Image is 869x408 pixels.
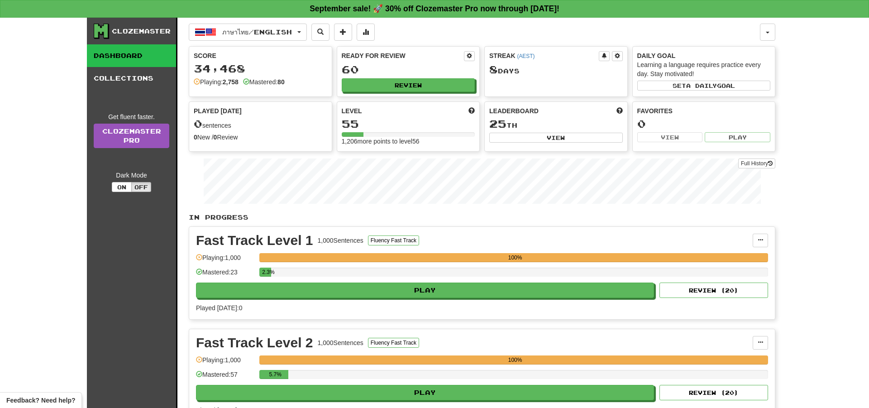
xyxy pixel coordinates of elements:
[194,134,197,141] strong: 0
[738,158,775,168] button: Full History
[194,117,202,130] span: 0
[637,60,771,78] div: Learning a language requires practice every day. Stay motivated!
[222,28,292,36] span: ภาษาไทย / English
[489,51,599,60] div: Streak
[637,106,771,115] div: Favorites
[196,385,654,400] button: Play
[196,370,255,385] div: Mastered: 57
[189,213,775,222] p: In Progress
[342,118,475,130] div: 55
[196,336,313,350] div: Fast Track Level 2
[659,283,768,298] button: Review (20)
[262,355,768,365] div: 100%
[342,51,464,60] div: Ready for Review
[262,253,768,262] div: 100%
[214,134,217,141] strong: 0
[194,51,327,60] div: Score
[277,78,285,86] strong: 80
[196,283,654,298] button: Play
[189,24,307,41] button: ภาษาไทย/English
[311,24,329,41] button: Search sentences
[94,171,169,180] div: Dark Mode
[342,137,475,146] div: 1,206 more points to level 56
[6,396,75,405] span: Open feedback widget
[357,24,375,41] button: More stats
[637,51,771,60] div: Daily Goal
[194,133,327,142] div: New / Review
[489,133,623,143] button: View
[637,81,771,91] button: Seta dailygoal
[94,124,169,148] a: ClozemasterPro
[262,268,271,277] div: 2.3%
[342,106,362,115] span: Level
[223,78,239,86] strong: 2,758
[131,182,151,192] button: Off
[489,117,506,130] span: 25
[637,118,771,130] div: 0
[87,44,176,67] a: Dashboard
[686,82,717,89] span: a daily
[489,63,498,76] span: 8
[196,234,313,247] div: Fast Track Level 1
[705,132,770,142] button: Play
[637,132,703,142] button: View
[196,268,255,283] div: Mastered: 23
[196,253,255,268] div: Playing: 1,000
[262,370,288,379] div: 5.7%
[112,27,171,36] div: Clozemaster
[616,106,623,115] span: This week in points, UTC
[489,118,623,130] div: th
[342,78,475,92] button: Review
[368,338,419,348] button: Fluency Fast Track
[368,235,419,245] button: Fluency Fast Track
[489,64,623,76] div: Day s
[87,67,176,90] a: Collections
[659,385,768,400] button: Review (20)
[318,236,363,245] div: 1,000 Sentences
[196,355,255,370] div: Playing: 1,000
[194,118,327,130] div: sentences
[196,304,242,312] span: Played [DATE]: 0
[517,53,535,59] a: (AEST)
[112,182,132,192] button: On
[334,24,352,41] button: Add sentence to collection
[310,4,559,13] strong: September sale! 🚀 30% off Clozemaster Pro now through [DATE]!
[468,106,475,115] span: Score more points to level up
[194,63,327,74] div: 34,468
[94,112,169,121] div: Get fluent faster.
[243,77,285,86] div: Mastered:
[489,106,539,115] span: Leaderboard
[342,64,475,75] div: 60
[318,338,363,347] div: 1,000 Sentences
[194,77,239,86] div: Playing:
[194,106,242,115] span: Played [DATE]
